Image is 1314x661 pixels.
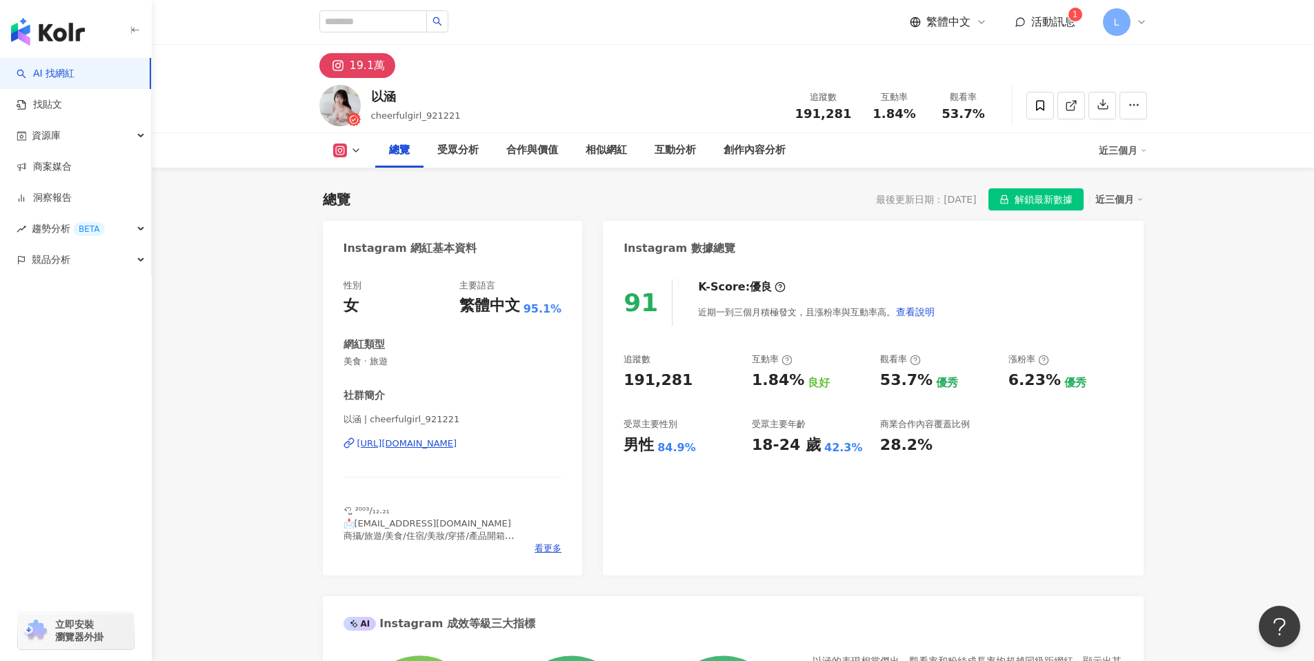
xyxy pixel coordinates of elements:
span: rise [17,224,26,234]
span: search [432,17,442,26]
div: 優秀 [936,375,958,391]
div: BETA [73,222,105,236]
div: 受眾分析 [437,142,479,159]
img: chrome extension [22,620,49,642]
div: 總覽 [389,142,410,159]
div: 受眾主要性別 [624,418,677,431]
div: [URL][DOMAIN_NAME] [357,437,457,450]
div: 男性 [624,435,654,456]
div: 創作內容分析 [724,142,786,159]
div: 漲粉率 [1008,353,1049,366]
span: 看更多 [535,542,561,555]
div: 優秀 [1064,375,1086,391]
div: 18-24 歲 [752,435,821,456]
div: 主要語言 [459,279,495,292]
span: 美食 · 旅遊 [344,355,562,368]
div: 53.7% [880,370,933,391]
div: 1.84% [752,370,804,391]
div: 追蹤數 [624,353,650,366]
span: 趨勢分析 [32,213,105,244]
div: 近期一到三個月積極發文，且漲粉率與互動率高。 [698,298,935,326]
div: 28.2% [880,435,933,456]
div: 6.23% [1008,370,1061,391]
div: 近三個月 [1099,139,1147,161]
a: searchAI 找網紅 [17,67,74,81]
div: 互動率 [868,90,921,104]
img: logo [11,18,85,46]
iframe: Help Scout Beacon - Open [1259,606,1300,647]
span: 解鎖最新數據 [1015,189,1073,211]
span: 立即安裝 瀏覽器外掛 [55,618,103,643]
div: 近三個月 [1095,190,1144,208]
div: 女 [344,295,359,317]
span: 1.84% [873,107,915,121]
span: 1 [1073,10,1078,19]
a: 找貼文 [17,98,62,112]
span: 活動訊息 [1031,15,1075,28]
div: 觀看率 [937,90,990,104]
sup: 1 [1068,8,1082,21]
div: 良好 [808,375,830,391]
a: 洞察報告 [17,191,72,205]
div: 總覽 [323,190,350,209]
div: 商業合作內容覆蓋比例 [880,418,970,431]
span: 資源庫 [32,120,61,151]
span: L [1114,14,1119,30]
button: 查看說明 [895,298,935,326]
img: KOL Avatar [319,85,361,126]
a: chrome extension立即安裝 瀏覽器外掛 [18,612,134,649]
span: 191,281 [795,106,852,121]
div: 191,281 [624,370,693,391]
div: 互動分析 [655,142,696,159]
div: 追蹤數 [795,90,852,104]
span: 查看說明 [896,306,935,317]
div: 84.9% [657,440,696,455]
span: 95.1% [524,302,562,317]
button: 解鎖最新數據 [988,188,1084,210]
div: 相似網紅 [586,142,627,159]
div: AI [344,617,377,631]
button: 19.1萬 [319,53,396,78]
div: 網紅類型 [344,337,385,352]
div: Instagram 成效等級三大指標 [344,616,535,631]
div: 優良 [750,279,772,295]
div: 最後更新日期：[DATE] [876,194,976,205]
a: [URL][DOMAIN_NAME] [344,437,562,450]
a: 商案媒合 [17,160,72,174]
div: K-Score : [698,279,786,295]
div: 42.3% [824,440,863,455]
span: cheerfulgirl_921221 [371,110,461,121]
span: 53.7% [942,107,984,121]
span: 競品分析 [32,244,70,275]
div: 觀看率 [880,353,921,366]
span: 以涵 | cheerfulgirl_921221 [344,413,562,426]
div: 繁體中文 [459,295,520,317]
div: 受眾主要年齡 [752,418,806,431]
span: 繁體中文 [926,14,970,30]
div: 互動率 [752,353,793,366]
div: 91 [624,288,658,317]
div: Instagram 網紅基本資料 [344,241,477,256]
span: lock [999,195,1009,204]
div: 合作與價值 [506,142,558,159]
div: 19.1萬 [350,56,386,75]
div: Instagram 數據總覽 [624,241,735,256]
span: ꪔ̤̮ ²⁰⁰³/₁₂.₂₁ 📩[EMAIL_ADDRESS][DOMAIN_NAME] 商攝/旅遊/美食/住宿/美妝/穿搭/產品開箱 合作歡迎私訊💗 - 沒有使用交友軟體 只有此帳號是本人！ [344,505,515,578]
div: 以涵 [371,88,461,105]
div: 社群簡介 [344,388,385,403]
div: 性別 [344,279,361,292]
